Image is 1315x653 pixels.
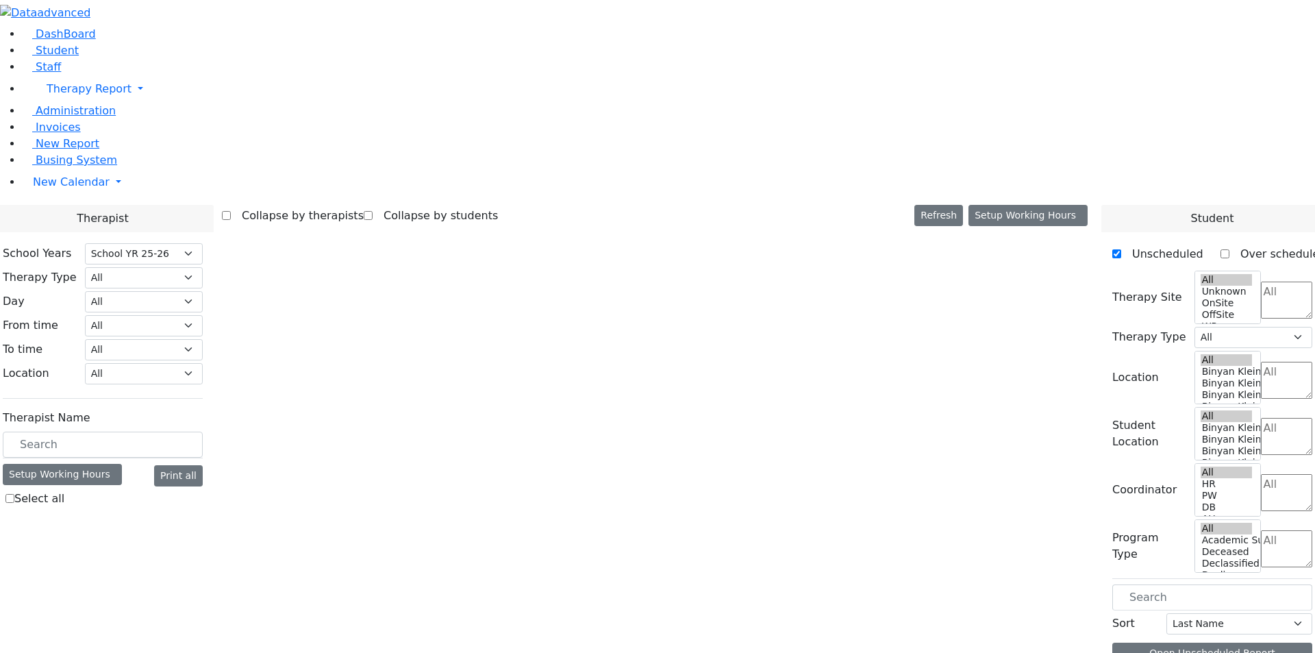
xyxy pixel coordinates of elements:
[77,210,128,227] span: Therapist
[1201,410,1253,422] option: All
[1201,569,1253,581] option: Declines
[1201,558,1253,569] option: Declassified
[33,175,110,188] span: New Calendar
[1201,321,1253,332] option: WP
[1201,434,1253,445] option: Binyan Klein 4
[3,269,77,286] label: Therapy Type
[22,153,117,167] a: Busing System
[914,205,963,226] button: Refresh
[1201,309,1253,321] option: OffSite
[1112,417,1186,450] label: Student Location
[36,137,99,150] span: New Report
[1112,329,1186,345] label: Therapy Type
[1261,362,1312,399] textarea: Search
[1201,422,1253,434] option: Binyan Klein 5
[1261,474,1312,511] textarea: Search
[1112,369,1159,386] label: Location
[1121,243,1203,265] label: Unscheduled
[22,104,116,117] a: Administration
[1201,366,1253,378] option: Binyan Klein 5
[22,169,1315,196] a: New Calendar
[36,104,116,117] span: Administration
[1201,490,1253,502] option: PW
[1201,457,1253,469] option: Binyan Klein 2
[3,317,58,334] label: From time
[231,205,364,227] label: Collapse by therapists
[1201,445,1253,457] option: Binyan Klein 3
[1112,615,1135,632] label: Sort
[3,245,71,262] label: School Years
[1201,478,1253,490] option: HR
[22,60,61,73] a: Staff
[3,341,42,358] label: To time
[1201,523,1253,534] option: All
[3,464,122,485] div: Setup Working Hours
[3,410,90,426] label: Therapist Name
[22,75,1315,103] a: Therapy Report
[1112,289,1182,306] label: Therapy Site
[3,432,203,458] input: Search
[1261,530,1312,567] textarea: Search
[3,365,49,382] label: Location
[1201,513,1253,525] option: AH
[36,121,81,134] span: Invoices
[22,121,81,134] a: Invoices
[1112,482,1177,498] label: Coordinator
[1112,530,1186,563] label: Program Type
[36,27,96,40] span: DashBoard
[1201,378,1253,389] option: Binyan Klein 4
[1112,584,1312,611] input: Search
[36,44,79,57] span: Student
[1190,210,1233,227] span: Student
[14,491,64,507] label: Select all
[1201,389,1253,401] option: Binyan Klein 3
[1201,354,1253,366] option: All
[47,82,131,95] span: Therapy Report
[1201,401,1253,412] option: Binyan Klein 2
[36,153,117,167] span: Busing System
[1201,274,1253,286] option: All
[1261,418,1312,455] textarea: Search
[1201,286,1253,297] option: Unknown
[3,293,25,310] label: Day
[22,27,96,40] a: DashBoard
[1201,546,1253,558] option: Deceased
[1201,502,1253,513] option: DB
[22,44,79,57] a: Student
[154,465,203,486] button: Print all
[373,205,498,227] label: Collapse by students
[1201,467,1253,478] option: All
[22,137,99,150] a: New Report
[968,205,1088,226] button: Setup Working Hours
[1201,297,1253,309] option: OnSite
[1261,282,1312,319] textarea: Search
[1201,534,1253,546] option: Academic Support
[36,60,61,73] span: Staff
